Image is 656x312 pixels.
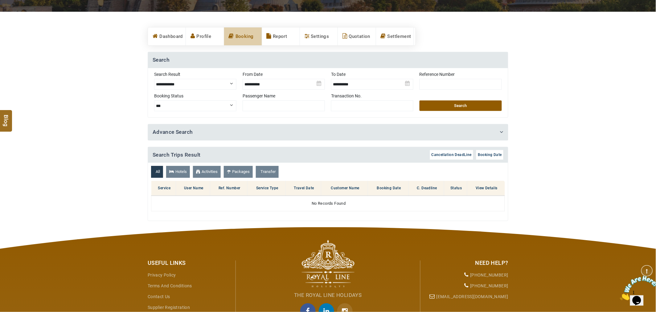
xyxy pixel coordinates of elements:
a: Booking [224,27,262,45]
span: Booking Date [478,153,502,157]
label: Transaction No. [331,93,413,99]
iframe: chat widget [618,273,656,303]
img: Chat attention grabber [2,2,41,27]
a: Supplier Registration [148,305,190,310]
th: Customer Name [321,181,368,196]
h4: Search Trips Result [148,147,508,163]
a: [EMAIL_ADDRESS][DOMAIN_NAME] [437,294,508,299]
span: The Royal Line Holidays [294,292,362,298]
td: No Records Found [151,196,505,211]
span: 1 [2,2,5,8]
a: Hotels [166,166,190,178]
div: Useful Links [148,259,231,267]
div: Need Help? [425,259,508,267]
th: Service Type [248,181,286,196]
th: C. Deadline [408,181,444,196]
th: Status [444,181,467,196]
h4: Search [148,52,508,68]
label: Passenger Name [243,93,325,99]
a: Contact Us [148,294,170,299]
label: Search Result [154,71,236,77]
th: Travel Date [285,181,321,196]
label: Reference Number [420,71,502,77]
a: Settings [300,27,338,45]
a: Quotation [338,27,375,45]
a: All [151,166,163,178]
a: Profile [186,27,223,45]
a: Advance Search [153,129,193,135]
a: Settlement [376,27,414,45]
a: Report [262,27,300,45]
a: Privacy Policy [148,273,176,277]
a: Dashboard [148,27,186,45]
button: Search [420,101,502,111]
th: Booking Date [368,181,408,196]
a: Terms and Conditions [148,283,192,288]
th: Service [151,181,176,196]
span: Cancellation DeadLine [432,153,472,157]
li: [PHONE_NUMBER] [425,270,508,281]
th: Ref. Number [210,181,248,196]
span: Blog [2,115,10,120]
th: User Name [176,181,210,196]
a: Activities [193,166,221,178]
a: Transfer [256,166,279,178]
img: The Royal Line Holidays [302,240,355,288]
a: Packages [224,166,253,178]
th: View Details [467,181,505,196]
li: [PHONE_NUMBER] [425,281,508,291]
label: Booking Status [154,93,236,99]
